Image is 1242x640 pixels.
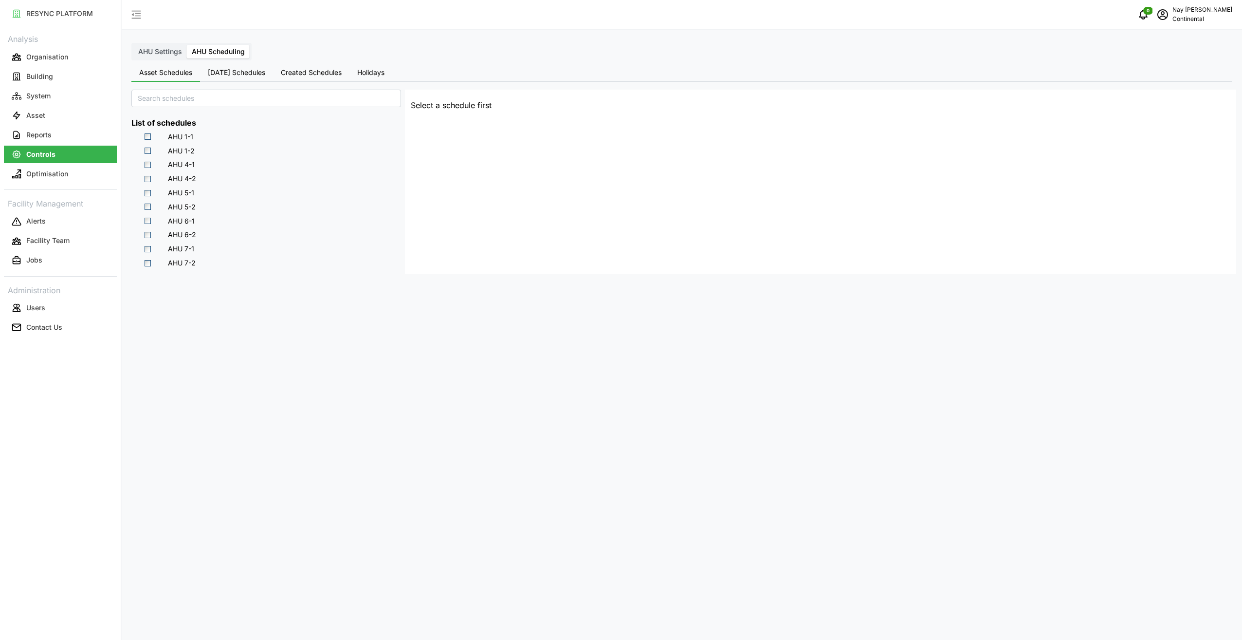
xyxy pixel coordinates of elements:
span: AHU 1-1 [168,132,193,142]
span: Select AHU 1-2 [145,148,151,154]
span: AHU 6-2 [168,230,196,240]
div: Select a schedule first [405,94,1237,117]
span: AHU 1-2 [168,146,195,156]
span: AHU 4-1 [152,158,201,170]
p: Contact Us [26,322,62,332]
p: RESYNC PLATFORM [26,9,93,19]
span: AHU Settings [138,47,182,56]
a: Reports [4,125,117,145]
button: System [4,87,117,105]
span: Select AHU 7-2 [145,260,151,266]
button: Organisation [4,48,117,66]
button: Facility Team [4,232,117,250]
a: Controls [4,145,117,164]
p: Reports [26,130,52,140]
button: Users [4,299,117,317]
p: Jobs [26,255,42,265]
p: Asset [26,111,45,120]
button: schedule [1153,5,1172,24]
span: AHU Scheduling [192,47,245,56]
span: [DATE] Schedules [208,69,265,76]
span: AHU 5-2 [168,202,196,212]
span: AHU 7-2 [152,257,202,268]
p: Organisation [26,52,68,62]
span: Select AHU 4-1 [145,162,151,168]
span: AHU 7-2 [168,258,196,268]
span: Select AHU 6-2 [145,232,151,238]
span: AHU 6-2 [152,228,203,240]
span: AHU 7-1 [168,244,194,254]
button: RESYNC PLATFORM [4,5,117,22]
span: AHU 4-2 [152,172,203,184]
button: Optimisation [4,165,117,183]
span: Created Schedules [281,69,342,76]
a: System [4,86,117,106]
button: Alerts [4,213,117,230]
p: Building [26,72,53,81]
span: AHU 4-2 [168,174,196,184]
span: Holidays [357,69,384,76]
span: AHU 1-1 [152,131,200,142]
span: 0 [1147,7,1150,14]
button: Jobs [4,252,117,269]
p: Controls [26,150,55,159]
span: AHU 6-1 [168,216,195,226]
p: Continental [1172,15,1232,24]
a: Alerts [4,212,117,231]
a: Building [4,67,117,86]
span: Asset Schedules [139,69,192,76]
p: Users [26,303,45,313]
button: Contact Us [4,319,117,336]
input: Search schedules [131,90,401,107]
p: Facility Management [4,196,117,210]
span: Select AHU 4-2 [145,176,151,182]
span: Select AHU 5-1 [145,190,151,196]
button: Reports [4,126,117,144]
p: Analysis [4,31,117,45]
span: Select AHU 7-1 [145,246,151,252]
span: AHU 1-2 [152,145,201,156]
p: Optimisation [26,169,68,179]
a: Organisation [4,47,117,67]
a: Asset [4,106,117,125]
span: AHU 4-1 [168,160,195,169]
span: AHU 5-2 [152,201,202,212]
span: Select AHU 6-1 [145,218,151,224]
p: Nay [PERSON_NAME] [1172,5,1232,15]
span: AHU 6-1 [152,215,201,226]
a: Contact Us [4,318,117,337]
button: Controls [4,146,117,163]
a: Jobs [4,251,117,270]
p: List of schedules [131,117,401,129]
span: AHU 5-1 [152,187,201,198]
a: Optimisation [4,164,117,184]
p: Administration [4,282,117,297]
button: Building [4,68,117,85]
a: Facility Team [4,231,117,251]
span: AHU 5-1 [168,188,194,198]
p: System [26,91,51,101]
p: Alerts [26,216,46,226]
span: AHU 7-1 [152,243,201,254]
p: Facility Team [26,236,70,245]
a: RESYNC PLATFORM [4,4,117,23]
span: Select AHU 5-2 [145,204,151,210]
span: Select AHU 1-1 [145,133,151,140]
a: Users [4,298,117,318]
button: notifications [1133,5,1153,24]
button: Asset [4,107,117,124]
